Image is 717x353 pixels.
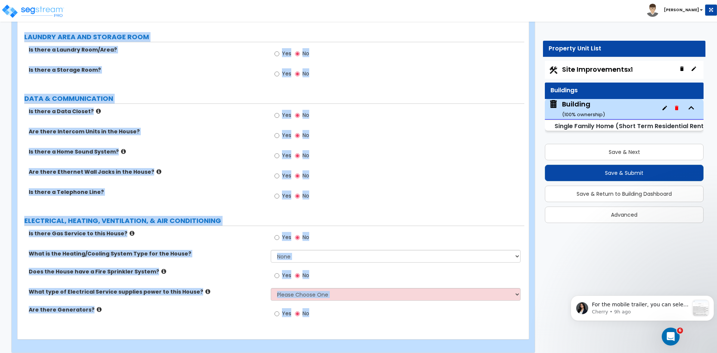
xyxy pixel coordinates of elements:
[156,169,161,174] i: click for more info!
[205,289,210,294] i: click for more info!
[545,207,704,223] button: Advanced
[295,192,300,200] input: No
[549,99,605,118] span: Building
[302,310,309,317] span: No
[628,66,633,74] small: x1
[282,111,291,119] span: Yes
[302,111,309,119] span: No
[302,70,309,77] span: No
[29,148,265,155] label: Is there a Home Sound System?
[96,108,101,114] i: click for more info!
[121,149,126,154] i: click for more info!
[677,328,683,334] span: 6
[568,281,717,333] iframe: Intercom notifications message
[295,233,300,242] input: No
[562,99,605,118] div: Building
[545,165,704,181] button: Save & Submit
[274,50,279,58] input: Yes
[97,307,102,312] i: click for more info!
[29,128,265,135] label: Are there Intercom Units in the House?
[24,32,524,42] label: LAUNDRY AREA AND STORAGE ROOM
[24,94,524,103] label: DATA & COMMUNICATION
[282,233,291,241] span: Yes
[29,268,265,275] label: Does the House have a Fire Sprinkler System?
[282,272,291,279] span: Yes
[302,50,309,57] span: No
[161,269,166,274] i: click for more info!
[29,250,265,257] label: What is the Heating/Cooling System Type for the House?
[549,99,558,109] img: building.svg
[664,7,699,13] b: [PERSON_NAME]
[562,111,605,118] small: ( 100 % ownership)
[545,144,704,160] button: Save & Next
[29,46,265,53] label: Is there a Laundry Room/Area?
[295,172,300,180] input: No
[282,192,291,199] span: Yes
[295,50,300,58] input: No
[24,216,524,226] label: ELECTRICAL, HEATING, VENTILATION, & AIR CONDITIONING
[549,44,700,53] div: Property Unit List
[282,50,291,57] span: Yes
[295,131,300,140] input: No
[295,70,300,78] input: No
[295,152,300,160] input: No
[274,192,279,200] input: Yes
[302,152,309,159] span: No
[549,65,558,75] img: Construction.png
[274,131,279,140] input: Yes
[302,172,309,179] span: No
[545,186,704,202] button: Save & Return to Building Dashboard
[295,310,300,318] input: No
[282,310,291,317] span: Yes
[646,4,659,17] img: avatar.png
[282,131,291,139] span: Yes
[302,272,309,279] span: No
[29,230,265,237] label: Is there Gas Service to this House?
[302,233,309,241] span: No
[562,65,633,74] span: Site Improvements
[29,188,265,196] label: Is there a Telephone Line?
[274,272,279,280] input: Yes
[29,108,265,115] label: Is there a Data Closet?
[274,233,279,242] input: Yes
[555,122,712,130] small: Single Family Home (Short Term Residential Rental)
[274,172,279,180] input: Yes
[282,70,291,77] span: Yes
[282,152,291,159] span: Yes
[274,310,279,318] input: Yes
[29,168,265,176] label: Are there Ethernet Wall Jacks in the House?
[550,86,698,95] div: Buildings
[282,172,291,179] span: Yes
[29,306,265,313] label: Are there Generators?
[302,192,309,199] span: No
[29,288,265,295] label: What type of Electrical Service supplies power to this House?
[302,131,309,139] span: No
[29,66,265,74] label: Is there a Storage Room?
[662,328,680,346] iframe: Intercom live chat
[295,111,300,120] input: No
[274,152,279,160] input: Yes
[130,230,134,236] i: click for more info!
[295,272,300,280] input: No
[274,70,279,78] input: Yes
[1,4,65,19] img: logo_pro_r.png
[274,111,279,120] input: Yes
